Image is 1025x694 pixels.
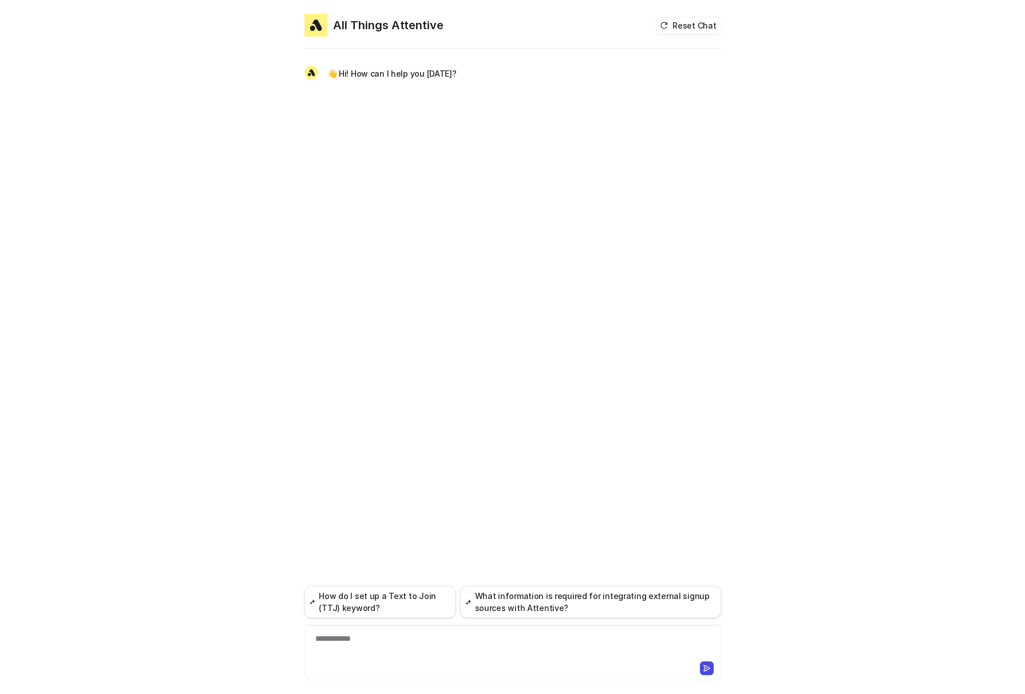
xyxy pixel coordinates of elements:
[304,66,318,80] img: Widget
[304,586,456,618] button: How do I set up a Text to Join (TTJ) keyword?
[656,17,721,34] button: Reset Chat
[333,17,444,33] h2: All Things Attentive
[327,67,457,81] p: 👋 Hi! How can I help you [DATE]?
[304,14,327,37] img: Widget
[460,586,721,618] button: What information is required for integrating external signup sources with Attentive?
